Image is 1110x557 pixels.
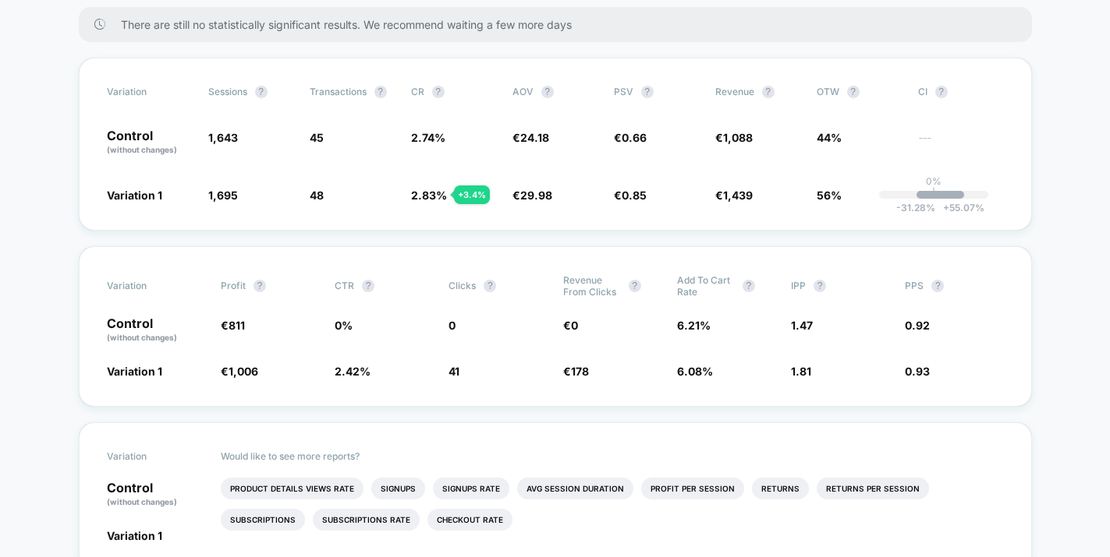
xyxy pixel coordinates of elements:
[255,86,268,98] button: ?
[641,478,744,499] li: Profit Per Session
[411,86,424,97] span: CR
[107,129,193,156] p: Control
[677,365,713,378] span: 6.08 %
[454,185,490,204] div: + 3.4 %
[107,145,177,154] span: (without changes)
[221,509,305,531] li: Subscriptions
[107,365,162,378] span: Variation 1
[614,189,647,202] span: €
[411,131,445,144] span: 2.74 %
[905,319,930,332] span: 0.92
[335,319,353,332] span: 0 %
[121,18,1001,31] span: There are still no statistically significant results. We recommend waiting a few more days
[677,274,735,298] span: Add To Cart Rate
[791,319,813,332] span: 1.47
[817,86,903,98] span: OTW
[374,86,387,98] button: ?
[918,133,1004,156] span: ---
[449,280,476,291] span: Clicks
[517,478,633,499] li: Avg Session Duration
[107,450,193,462] span: Variation
[905,365,930,378] span: 0.93
[362,280,374,292] button: ?
[221,478,363,499] li: Product Details Views Rate
[449,319,456,332] span: 0
[814,280,826,292] button: ?
[723,131,753,144] span: 1,088
[512,189,552,202] span: €
[622,131,647,144] span: 0.66
[614,131,647,144] span: €
[335,365,371,378] span: 2.42 %
[563,274,621,298] span: Revenue From Clicks
[629,280,641,292] button: ?
[847,86,860,98] button: ?
[107,529,162,542] span: Variation 1
[208,86,247,97] span: Sessions
[935,86,948,98] button: ?
[520,189,552,202] span: 29.98
[791,280,806,291] span: IPP
[221,319,245,332] span: €
[571,319,578,332] span: 0
[752,478,809,499] li: Returns
[641,86,654,98] button: ?
[791,365,811,378] span: 1.81
[622,189,647,202] span: 0.85
[433,478,509,499] li: Signups Rate
[484,280,496,292] button: ?
[427,509,512,531] li: Checkout Rate
[208,189,238,202] span: 1,695
[677,319,711,332] span: 6.21 %
[571,365,589,378] span: 178
[932,187,935,199] p: |
[541,86,554,98] button: ?
[520,131,549,144] span: 24.18
[107,86,193,98] span: Variation
[614,86,633,97] span: PSV
[926,175,942,187] p: 0%
[310,86,367,97] span: Transactions
[107,274,193,298] span: Variation
[905,280,924,291] span: PPS
[254,280,266,292] button: ?
[817,131,842,144] span: 44%
[896,202,935,213] span: -31.28 %
[512,131,549,144] span: €
[221,365,258,378] span: €
[208,131,238,144] span: 1,643
[715,131,753,144] span: €
[931,280,944,292] button: ?
[310,131,324,144] span: 45
[723,189,753,202] span: 1,439
[313,509,420,531] li: Subscriptions Rate
[935,202,984,213] span: 55.07 %
[335,280,354,291] span: CTR
[107,333,177,342] span: (without changes)
[229,365,258,378] span: 1,006
[943,202,949,213] span: +
[221,450,1004,462] p: Would like to see more reports?
[918,86,1004,98] span: CI
[107,497,177,506] span: (without changes)
[310,189,324,202] span: 48
[762,86,775,98] button: ?
[817,189,842,202] span: 56%
[432,86,445,98] button: ?
[449,365,459,378] span: 41
[411,189,447,202] span: 2.83 %
[715,86,754,97] span: Revenue
[817,478,929,499] li: Returns Per Session
[371,478,425,499] li: Signups
[107,189,162,202] span: Variation 1
[512,86,534,97] span: AOV
[563,319,578,332] span: €
[563,365,589,378] span: €
[715,189,753,202] span: €
[107,481,205,508] p: Control
[743,280,755,292] button: ?
[229,319,245,332] span: 811
[107,317,205,344] p: Control
[221,280,246,291] span: Profit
